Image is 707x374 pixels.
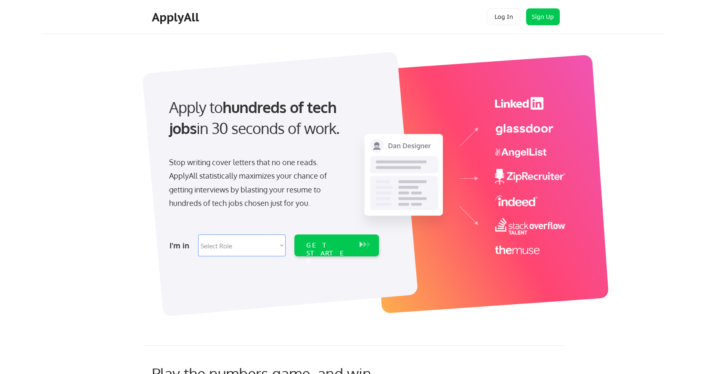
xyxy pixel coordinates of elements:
[169,239,193,252] div: I'm in
[526,8,560,25] button: Sign Up
[306,241,351,266] div: GET STARTED
[169,97,340,137] strong: hundreds of tech jobs
[487,8,521,25] button: Log In
[169,97,376,139] div: Apply to in 30 seconds of work.
[169,155,342,210] div: Stop writing cover letters that no one reads. ApplyAll statistically maximizes your chance of get...
[152,10,201,24] div: ApplyAll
